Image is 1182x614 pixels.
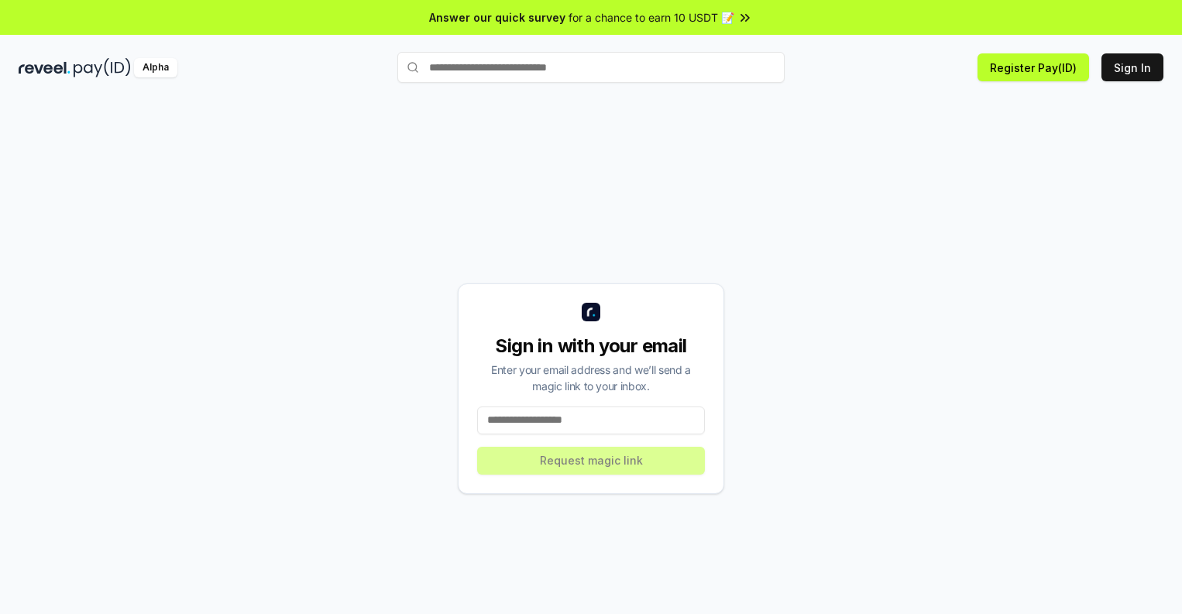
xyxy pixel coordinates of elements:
span: for a chance to earn 10 USDT 📝 [569,9,734,26]
div: Enter your email address and we’ll send a magic link to your inbox. [477,362,705,394]
button: Register Pay(ID) [978,53,1089,81]
div: Alpha [134,58,177,77]
img: logo_small [582,303,600,321]
div: Sign in with your email [477,334,705,358]
span: Answer our quick survey [429,9,565,26]
img: pay_id [74,58,131,77]
img: reveel_dark [19,58,70,77]
button: Sign In [1101,53,1163,81]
